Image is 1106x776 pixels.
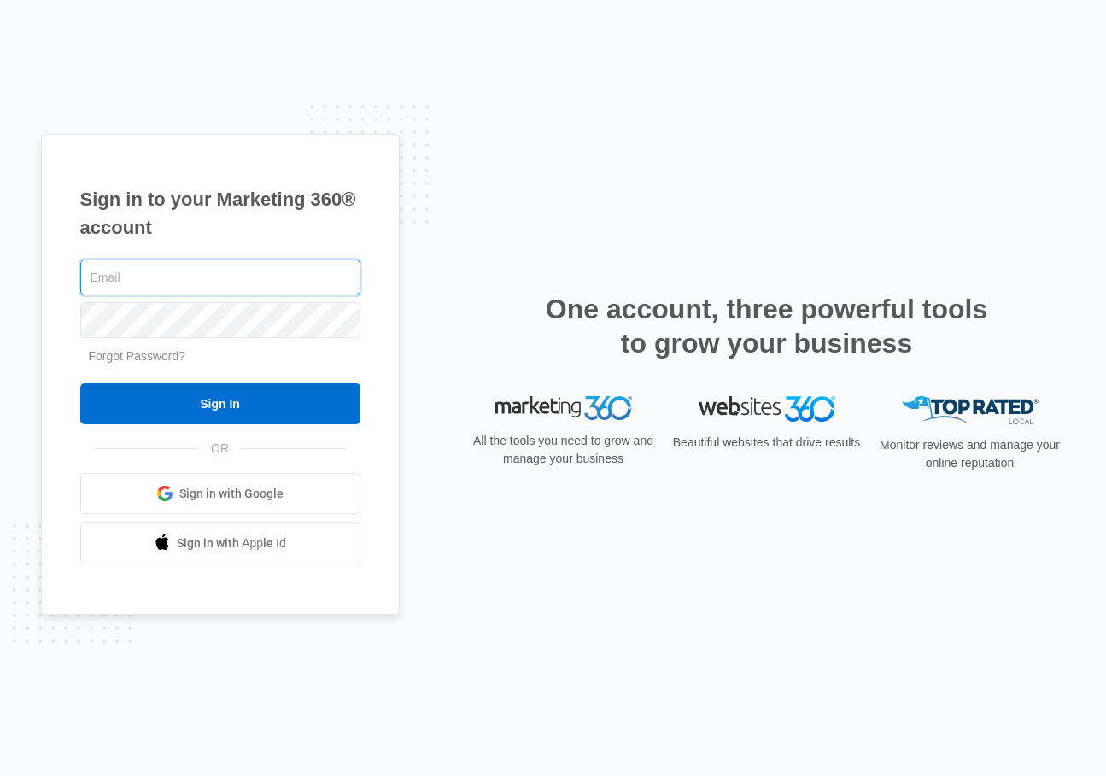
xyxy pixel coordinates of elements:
[80,260,360,295] input: Email
[199,440,241,458] span: OR
[699,396,835,421] img: Websites 360
[671,434,863,452] p: Beautiful websites that drive results
[495,396,632,420] img: Marketing 360
[80,473,360,514] a: Sign in with Google
[80,383,360,424] input: Sign In
[179,485,284,503] span: Sign in with Google
[89,349,186,363] a: Forgot Password?
[80,185,360,242] h1: Sign in to your Marketing 360® account
[177,534,286,552] span: Sign in with Apple Id
[902,396,1039,424] img: Top Rated Local
[541,292,993,360] h2: One account, three powerful tools to grow your business
[875,436,1066,472] p: Monitor reviews and manage your online reputation
[468,432,659,468] p: All the tools you need to grow and manage your business
[80,522,360,563] a: Sign in with Apple Id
